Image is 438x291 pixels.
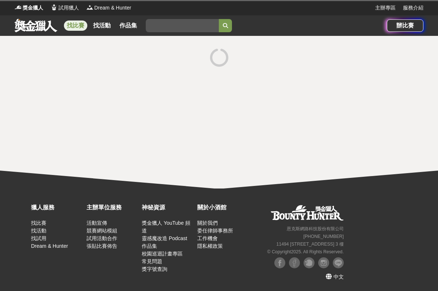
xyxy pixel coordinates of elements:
[31,228,46,234] a: 找活動
[318,257,329,268] img: Instagram
[142,243,157,249] a: 作品集
[403,4,423,12] a: 服務介紹
[15,4,43,12] a: Logo獎金獵人
[15,4,22,11] img: Logo
[142,258,162,264] a: 常見問題
[274,257,285,268] img: Facebook
[142,251,183,257] a: 校園巡迴計畫專區
[50,4,79,12] a: Logo試用獵人
[64,20,87,31] a: 找比賽
[31,220,46,226] a: 找比賽
[87,235,117,241] a: 試用活動合作
[277,242,344,247] small: 11494 [STREET_ADDRESS] 3 樓
[86,4,94,11] img: Logo
[142,235,187,241] a: 靈感魔改造 Podcast
[50,4,58,11] img: Logo
[304,257,315,268] img: Plurk
[304,234,344,239] small: [PHONE_NUMBER]
[197,220,218,226] a: 關於我們
[31,243,68,249] a: Dream & Hunter
[197,203,249,212] div: 關於小酒館
[334,274,344,280] span: 中文
[289,257,300,268] img: Facebook
[87,228,117,234] a: 競賽網站模組
[87,243,117,249] a: 張貼比賽佈告
[197,228,233,234] a: 委任律師事務所
[31,235,46,241] a: 找試用
[90,20,114,31] a: 找活動
[94,4,131,12] span: Dream & Hunter
[197,235,218,241] a: 工作機會
[375,4,396,12] a: 主辦專區
[87,220,107,226] a: 活動宣傳
[142,266,167,272] a: 獎字號查詢
[86,4,131,12] a: LogoDream & Hunter
[387,19,423,32] a: 辦比賽
[23,4,43,12] span: 獎金獵人
[197,243,223,249] a: 隱私權政策
[142,220,190,234] a: 獎金獵人 YouTube 頻道
[87,203,138,212] div: 主辦單位服務
[287,226,344,231] small: 恩克斯網路科技股份有限公司
[333,257,344,268] img: LINE
[117,20,140,31] a: 作品集
[31,203,83,212] div: 獵人服務
[142,203,194,212] div: 神秘資源
[267,249,344,254] small: © Copyright 2025 . All Rights Reserved.
[58,4,79,12] span: 試用獵人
